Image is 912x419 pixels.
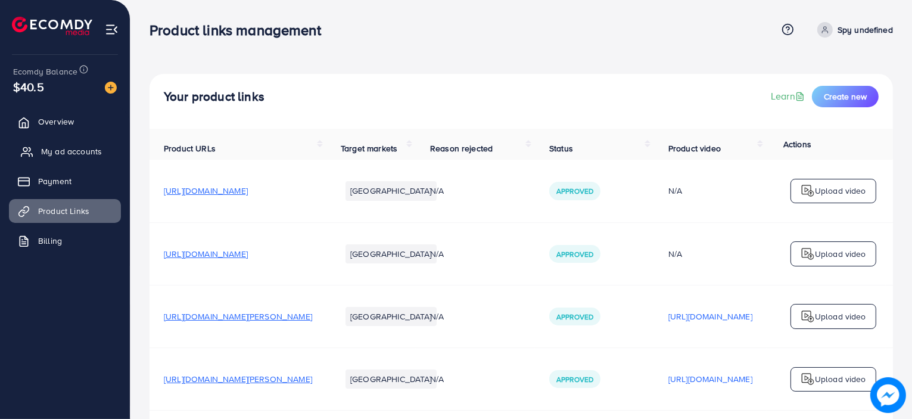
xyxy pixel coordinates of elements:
div: N/A [668,248,752,260]
a: My ad accounts [9,139,121,163]
img: logo [801,184,815,198]
p: [URL][DOMAIN_NAME] [668,372,752,386]
img: logo [801,247,815,261]
a: Billing [9,229,121,253]
div: N/A [668,185,752,197]
span: [URL][DOMAIN_NAME][PERSON_NAME] [164,311,312,322]
p: Upload video [815,372,866,386]
li: [GEOGRAPHIC_DATA] [345,370,437,389]
span: Approved [556,312,593,322]
img: image [871,378,906,413]
p: Upload video [815,309,866,324]
span: [URL][DOMAIN_NAME] [164,248,248,260]
h3: Product links management [150,21,331,39]
span: Ecomdy Balance [13,66,77,77]
button: Create new [812,86,879,107]
img: image [105,82,117,94]
span: Status [549,142,573,154]
img: logo [801,372,815,386]
li: [GEOGRAPHIC_DATA] [345,181,437,200]
span: Product URLs [164,142,216,154]
span: Create new [824,91,867,103]
span: N/A [430,185,444,197]
span: My ad accounts [41,145,102,157]
span: N/A [430,248,444,260]
h4: Your product links [164,89,264,104]
img: menu [105,23,119,36]
span: Payment [38,175,71,187]
span: Approved [556,374,593,384]
span: Product video [668,142,721,154]
p: Upload video [815,247,866,261]
img: logo [801,309,815,324]
li: [GEOGRAPHIC_DATA] [345,307,437,326]
li: [GEOGRAPHIC_DATA] [345,244,437,263]
a: Learn [771,89,807,103]
span: Target markets [341,142,397,154]
span: [URL][DOMAIN_NAME][PERSON_NAME] [164,373,312,385]
span: Approved [556,249,593,259]
span: N/A [430,373,444,385]
span: Reason rejected [430,142,493,154]
span: Actions [783,138,811,150]
p: [URL][DOMAIN_NAME] [668,309,752,324]
span: Product Links [38,205,89,217]
span: [URL][DOMAIN_NAME] [164,185,248,197]
span: Approved [556,186,593,196]
a: Product Links [9,199,121,223]
span: Billing [38,235,62,247]
p: Upload video [815,184,866,198]
a: Payment [9,169,121,193]
span: $40.5 [13,78,44,95]
span: N/A [430,311,444,322]
a: Spy undefined [813,22,893,38]
span: Overview [38,116,74,128]
a: Overview [9,110,121,134]
img: logo [12,17,92,35]
p: Spy undefined [838,23,893,37]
